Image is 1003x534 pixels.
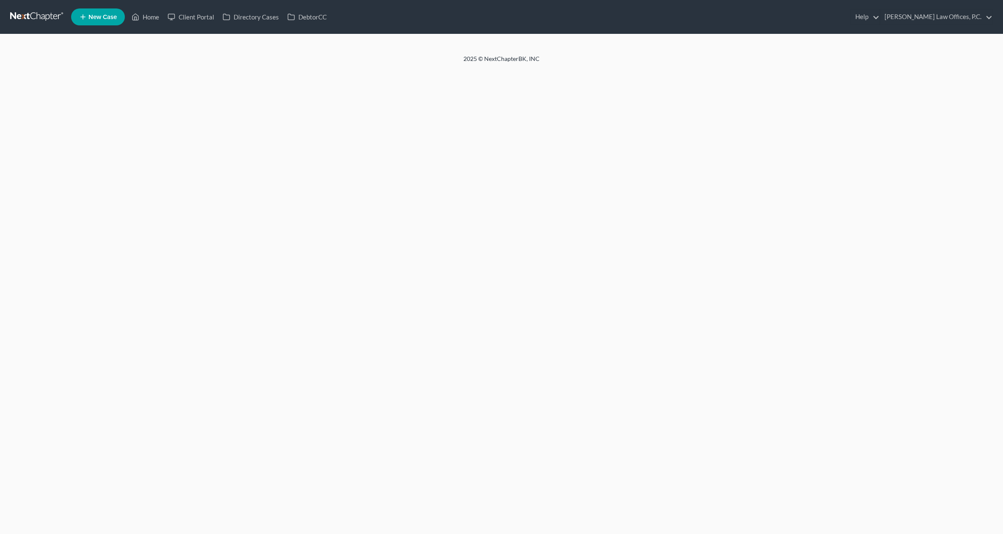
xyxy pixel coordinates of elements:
[851,9,879,25] a: Help
[880,9,992,25] a: [PERSON_NAME] Law Offices, P.C.
[71,8,125,25] new-legal-case-button: New Case
[163,9,218,25] a: Client Portal
[127,9,163,25] a: Home
[283,9,331,25] a: DebtorCC
[218,9,283,25] a: Directory Cases
[260,55,743,70] div: 2025 © NextChapterBK, INC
